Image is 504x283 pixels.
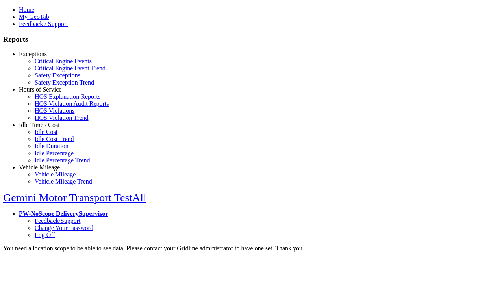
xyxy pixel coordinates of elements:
a: Feedback / Support [19,20,68,27]
a: Vehicle Mileage [35,171,76,178]
a: Home [19,6,34,13]
a: Critical Engine Event Trend [35,65,106,72]
a: Idle Percentage [35,150,74,156]
a: Critical Engine Events [35,58,92,64]
a: Log Off [35,232,55,238]
a: HOS Violation Trend [35,114,89,121]
div: You need a location scope to be able to see data. Please contact your Gridline administrator to h... [3,245,501,252]
a: Vehicle Mileage Trend [35,178,92,185]
a: Idle Time / Cost [19,121,60,128]
a: Feedback/Support [35,217,80,224]
a: Safety Exceptions [35,72,80,79]
a: Idle Percentage Trend [35,157,90,164]
a: Vehicle Mileage [19,164,60,171]
a: HOS Violation Audit Reports [35,100,109,107]
h3: Reports [3,35,501,44]
a: Safety Exception Trend [35,79,94,86]
a: PW-NoScope DeliverySupervisor [19,210,108,217]
a: Idle Cost Trend [35,136,74,142]
a: HOS Explanation Reports [35,93,100,100]
a: HOS Violations [35,107,74,114]
a: Hours of Service [19,86,61,93]
a: Change Your Password [35,224,93,231]
a: Exceptions [19,51,47,57]
a: Idle Duration [35,143,69,149]
a: Gemini Motor Transport TestAll [3,191,146,204]
a: My GeoTab [19,13,49,20]
a: Idle Cost [35,129,57,135]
